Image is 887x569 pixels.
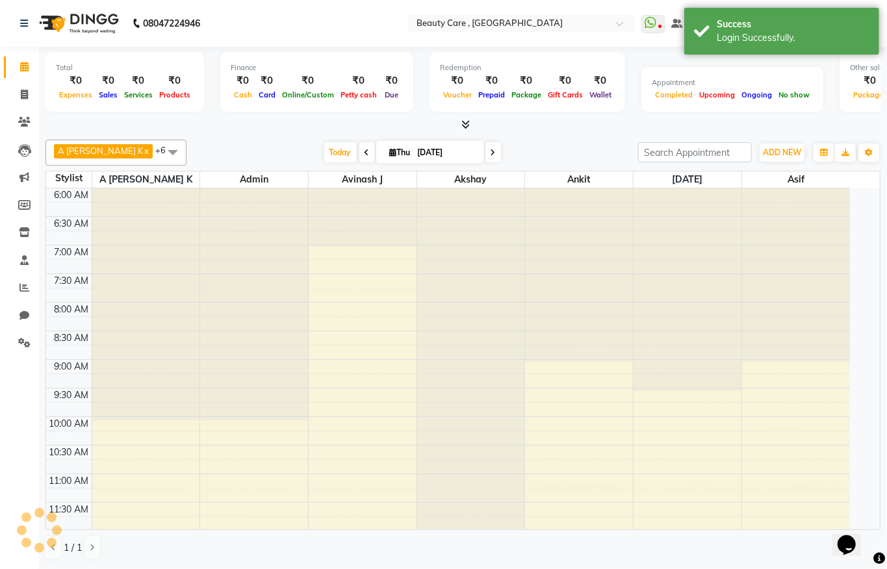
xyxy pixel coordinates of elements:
span: Petty cash [337,90,380,99]
span: ADD NEW [763,147,801,157]
div: ₹0 [440,73,475,88]
div: ₹0 [475,73,508,88]
div: ₹0 [279,73,337,88]
div: 8:30 AM [52,331,92,345]
div: Total [56,62,194,73]
div: Success [717,18,869,31]
div: 7:30 AM [52,274,92,288]
div: 9:30 AM [52,388,92,402]
span: Due [381,90,402,99]
span: Gift Cards [545,90,586,99]
button: ADD NEW [760,144,804,162]
span: Akshay [417,171,525,188]
input: 2025-09-04 [414,143,479,162]
span: Today [324,142,357,162]
span: Wallet [586,90,615,99]
span: Upcoming [696,90,738,99]
span: A [PERSON_NAME] K [92,171,200,188]
div: Appointment [652,77,813,88]
div: ₹0 [156,73,194,88]
span: Sales [96,90,121,99]
div: 9:00 AM [52,360,92,373]
span: Prepaid [475,90,508,99]
div: Stylist [46,171,92,185]
span: Products [156,90,194,99]
span: Expenses [56,90,96,99]
div: ₹0 [121,73,156,88]
div: ₹0 [508,73,545,88]
div: 7:00 AM [52,246,92,259]
div: ₹0 [380,73,403,88]
div: Redemption [440,62,615,73]
div: ₹0 [586,73,615,88]
span: Completed [652,90,696,99]
span: Cash [231,90,255,99]
div: Login Successfully. [717,31,869,45]
span: 1 / 1 [64,541,82,555]
span: Package [508,90,545,99]
span: asif [742,171,850,188]
span: A [PERSON_NAME] K [58,145,143,156]
span: [DATE] [634,171,741,188]
div: ₹0 [96,73,121,88]
div: 6:00 AM [52,188,92,202]
div: ₹0 [255,73,279,88]
span: Admin [200,171,308,188]
span: Ongoing [738,90,775,99]
img: logo [33,5,122,42]
div: ₹0 [231,73,255,88]
div: ₹0 [56,73,96,88]
div: 11:30 AM [47,503,92,516]
div: Finance [231,62,403,73]
span: Online/Custom [279,90,337,99]
span: Thu [387,147,414,157]
div: 10:00 AM [47,417,92,431]
div: ₹0 [545,73,586,88]
span: No show [775,90,813,99]
div: 11:00 AM [47,474,92,488]
div: 10:30 AM [47,446,92,459]
span: Services [121,90,156,99]
div: 8:00 AM [52,303,92,316]
input: Search Appointment [638,142,752,162]
span: Ankit [525,171,633,188]
div: 6:30 AM [52,217,92,231]
b: 08047224946 [143,5,200,42]
div: ₹0 [337,73,380,88]
span: Voucher [440,90,475,99]
span: +6 [155,145,175,155]
a: x [143,145,149,156]
span: Avinash J [309,171,417,188]
span: Card [255,90,279,99]
iframe: chat widget [832,517,874,556]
